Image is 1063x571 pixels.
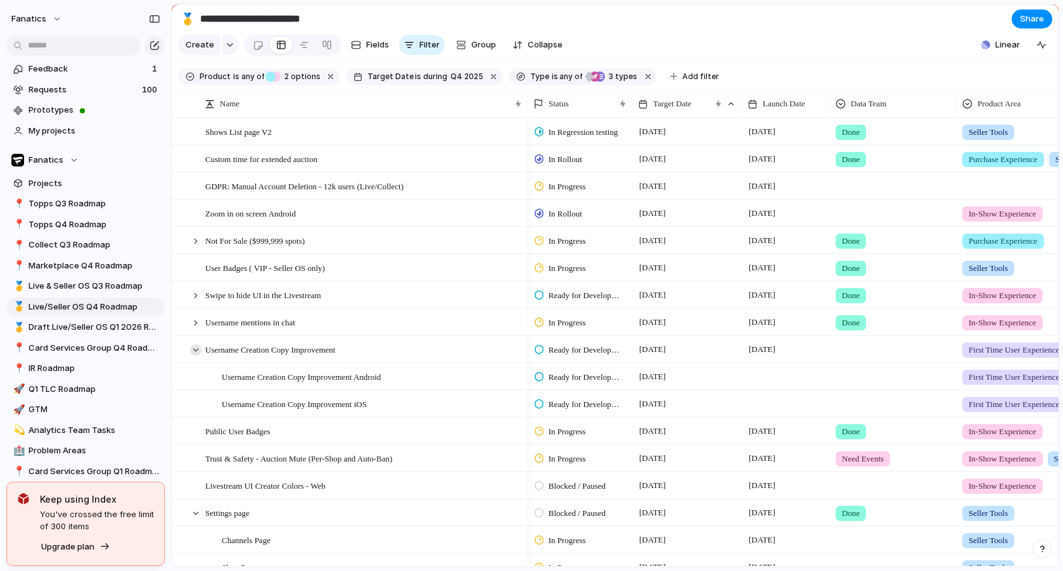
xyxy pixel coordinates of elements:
span: Ready for Development [549,344,621,356]
span: Shows List page V2 [205,124,272,139]
span: Draft Live/Seller OS Q1 2026 Roadmap [29,321,160,334]
span: [DATE] [746,233,779,248]
span: First Time User Experience [969,371,1059,384]
div: 📍Topps Q3 Roadmap [6,194,165,213]
span: In Rollout [549,208,582,220]
button: isany of [231,70,267,84]
span: [DATE] [636,179,669,194]
a: 🥇Live/Seller OS Q4 Roadmap [6,298,165,317]
div: 📍IR Roadmap [6,359,165,378]
div: 📍Card Services Group Q1 Roadmap [6,462,165,481]
div: 🏥 [13,444,22,458]
span: In Regression testing [549,126,618,139]
span: Seller Tools [969,126,1008,139]
span: In-Show Experience [969,208,1036,220]
span: [DATE] [746,315,779,330]
span: Analytics Team Tasks [29,424,160,437]
button: 📍 [11,198,24,210]
button: 🚀 [11,403,24,416]
span: 1 [152,63,160,75]
span: Upgrade plan [41,541,94,553]
span: [DATE] [636,424,669,439]
div: 🥇 [181,10,194,27]
span: Username Creation Copy Improvement [205,342,335,356]
span: types [605,71,637,82]
a: Prototypes [6,101,165,120]
span: [DATE] [636,505,669,520]
span: Username mentions in chat [205,315,295,329]
div: 🚀 [13,382,22,396]
button: Add filter [663,68,727,85]
button: 🥇 [11,321,24,334]
span: Blocked / Paused [549,507,606,520]
button: Create [178,35,220,55]
span: Seller Tools [969,507,1008,520]
div: 🥇 [13,299,22,314]
div: 📍Topps Q4 Roadmap [6,215,165,234]
button: 📍 [11,465,24,478]
button: isany of [549,70,585,84]
span: 3 [605,72,615,81]
span: [DATE] [636,233,669,248]
a: 💫Analytics Team Tasks [6,421,165,440]
span: Linear [995,39,1020,51]
span: Prototypes [29,104,160,116]
a: 🏥Problem Areas [6,441,165,460]
span: [DATE] [636,287,669,303]
span: In Progress [549,425,586,438]
span: options [281,71,321,82]
button: 🏥 [11,444,24,457]
a: 🚀GTM [6,400,165,419]
button: 2 options [265,70,323,84]
div: 🥇 [13,279,22,294]
span: First Time User Experience [969,398,1059,411]
span: any of [239,71,264,82]
button: Fanatics [6,151,165,170]
div: 🚀 [13,403,22,417]
span: [DATE] [746,260,779,275]
span: Done [842,153,860,166]
a: 🥇Draft Live/Seller OS Q1 2026 Roadmap [6,318,165,337]
span: Data Team [851,97,886,110]
span: Problem Areas [29,444,160,457]
span: In-Show Experience [969,453,1036,465]
button: 📍 [11,239,24,251]
span: GDPR: Manual Account Deletion - 12k users (Live/Collect) [205,179,404,193]
span: Seller Tools [969,262,1008,275]
span: [DATE] [636,260,669,275]
span: In-Show Experience [969,289,1036,302]
span: [DATE] [636,206,669,221]
span: Target Date [653,97,692,110]
button: 3 types [583,70,640,84]
span: [DATE] [746,478,779,493]
span: In Progress [549,453,586,465]
span: Feedback [29,63,148,75]
div: 🥇 [13,320,22,335]
span: Q1 TLC Roadmap [29,383,160,396]
a: Feedback1 [6,60,165,78]
button: 📍 [11,218,24,231]
span: Projects [29,177,160,190]
button: Share [1012,9,1052,28]
span: is [552,71,558,82]
span: In Rollout [549,153,582,166]
div: 💫 [13,423,22,437]
span: Livestream UI Creator Colors - Web [205,478,326,493]
div: 📍 [13,258,22,273]
a: 📍Marketplace Q4 Roadmap [6,256,165,275]
span: Live/Seller OS Q4 Roadmap [29,301,160,313]
span: IR Roadmap [29,362,160,375]
span: Q4 2025 [450,71,483,82]
button: 🥇 [11,301,24,313]
span: Done [842,126,860,139]
span: In Progress [549,317,586,329]
span: Marketplace Q4 Roadmap [29,260,160,272]
span: [DATE] [746,151,779,166]
span: Seller Tools [969,534,1008,547]
span: [DATE] [636,532,669,548]
button: 🚀 [11,383,24,396]
span: Username Creation Copy Improvement iOS [222,396,367,411]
